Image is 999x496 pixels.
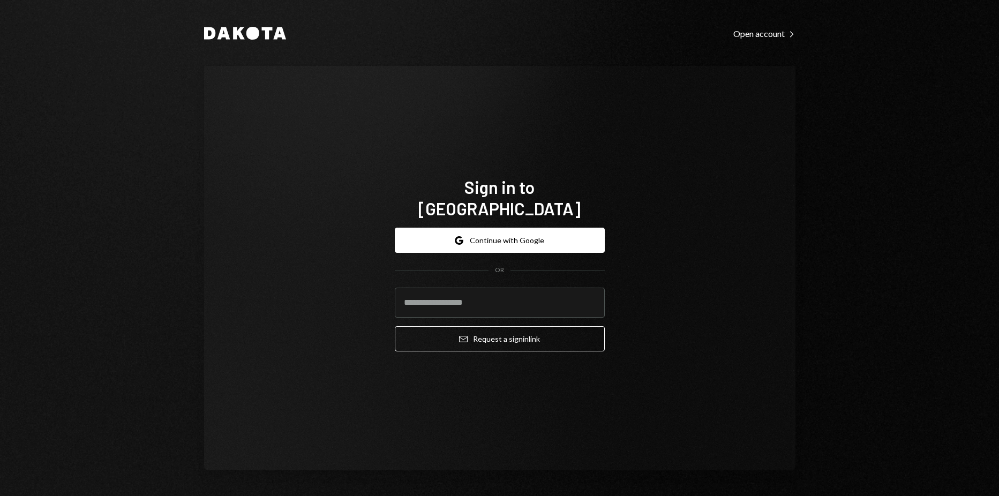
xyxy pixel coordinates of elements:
h1: Sign in to [GEOGRAPHIC_DATA] [395,176,605,219]
div: Open account [733,28,795,39]
button: Continue with Google [395,228,605,253]
div: OR [495,266,504,275]
button: Request a signinlink [395,326,605,351]
a: Open account [733,27,795,39]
